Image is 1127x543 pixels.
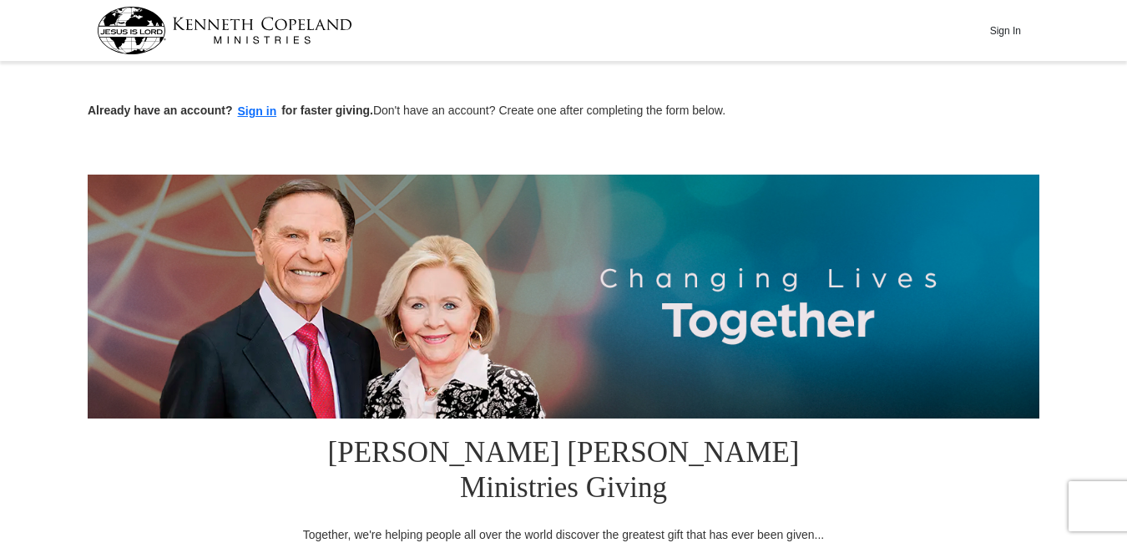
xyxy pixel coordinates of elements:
[97,7,352,54] img: kcm-header-logo.svg
[88,104,373,117] strong: Already have an account? for faster giving.
[233,102,282,121] button: Sign in
[88,102,1039,121] p: Don't have an account? Create one after completing the form below.
[980,18,1030,43] button: Sign In
[292,419,835,526] h1: [PERSON_NAME] [PERSON_NAME] Ministries Giving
